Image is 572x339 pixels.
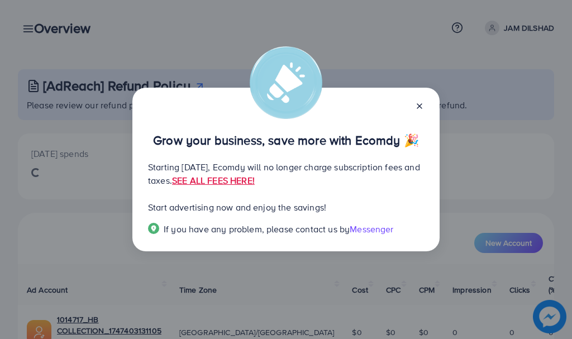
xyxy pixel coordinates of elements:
[148,160,424,187] p: Starting [DATE], Ecomdy will no longer charge subscription fees and taxes.
[172,174,255,187] a: SEE ALL FEES HERE!
[148,200,424,214] p: Start advertising now and enjoy the savings!
[164,223,350,235] span: If you have any problem, please contact us by
[148,223,159,234] img: Popup guide
[148,133,424,147] p: Grow your business, save more with Ecomdy 🎉
[350,223,393,235] span: Messenger
[250,46,322,119] img: alert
